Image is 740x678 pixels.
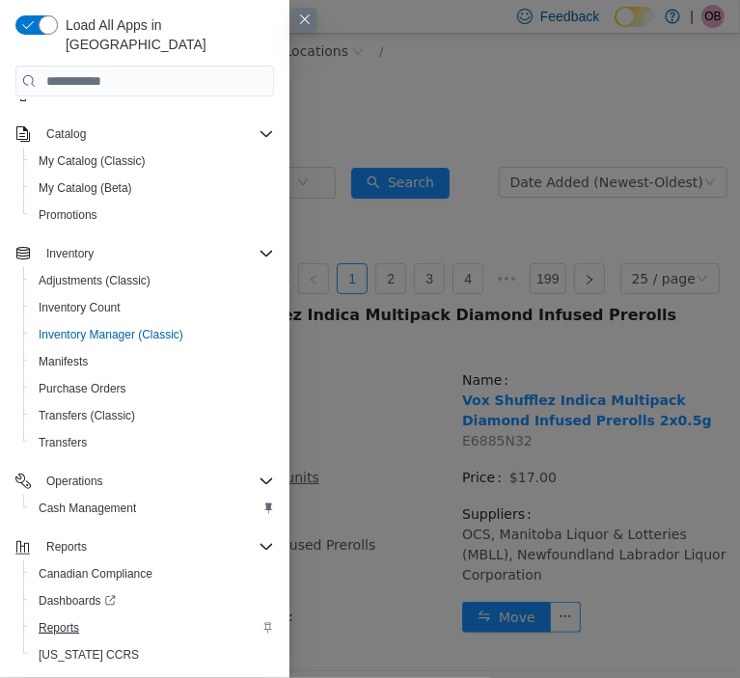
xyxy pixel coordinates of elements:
[39,435,87,450] span: Transfers
[23,402,282,429] button: Transfers (Classic)
[39,327,183,342] span: Inventory Manager (Classic)
[8,533,282,560] button: Reports
[31,404,143,427] a: Transfers (Classic)
[39,242,101,265] button: Inventory
[39,593,116,609] span: Dashboards
[31,589,123,612] a: Dashboards
[297,143,309,156] i: icon: down
[462,359,711,394] a: Vox Shufflez Indica Multipack Diamond Infused Prerolls 2x0.5g
[13,270,179,437] img: Vox Shufflez Indica Multipack Diamond Infused Prerolls 2x0.5g hero shot
[379,11,383,25] span: /
[31,643,147,666] a: [US_STATE] CCRS
[195,270,727,316] div: Vox Shufflez Indica Multipack Diamond Infused Prerolls 2x0.5g
[338,231,367,259] a: 1
[39,620,79,636] span: Reports
[196,574,301,594] span: Manufacturer
[462,471,539,491] span: Suppliers
[31,350,96,373] a: Manifests
[39,535,274,558] span: Reports
[31,176,274,200] span: My Catalog (Beta)
[39,470,111,493] button: Operations
[337,230,368,260] li: 1
[206,230,290,260] li: 4958 results
[46,246,94,261] span: Inventory
[39,153,146,169] span: My Catalog (Classic)
[23,587,282,614] a: Dashboards
[491,230,522,260] li: Next 5 Pages
[196,434,264,454] span: In Stock
[46,126,86,142] span: Catalog
[31,643,274,666] span: Washington CCRS
[39,535,95,558] button: Reports
[462,337,516,357] span: Name
[23,429,282,456] button: Transfers
[462,568,551,599] button: icon: swapMove
[31,431,95,454] a: Transfers
[31,497,144,520] a: Cash Management
[531,231,564,259] a: 199
[462,434,509,454] span: Price
[28,179,168,195] span: Show Out of Stock
[31,350,274,373] span: Manifests
[200,139,288,158] span: All Categories
[39,207,97,223] span: Promotions
[31,404,274,427] span: Transfers (Classic)
[39,501,136,516] span: Cash Management
[31,269,274,292] span: Adjustments (Classic)
[376,231,405,259] a: 2
[509,436,557,451] span: $17.00
[31,203,274,227] span: Promotions
[31,296,128,319] a: Inventory Count
[31,431,274,454] span: Transfers
[23,175,282,202] button: My Catalog (Beta)
[46,539,87,555] span: Reports
[196,353,244,401] img: Vox Shufflez Indica Multipack Diamond Infused Prerolls 2x0.5g hero shot
[414,230,445,260] li: 3
[58,15,274,54] span: Load All Apps in [GEOGRAPHIC_DATA]
[39,242,274,265] span: Inventory
[39,470,274,493] span: Operations
[23,294,282,321] button: Inventory Count
[39,180,132,196] span: My Catalog (Beta)
[39,647,139,663] span: [US_STATE] CCRS
[704,143,716,156] i: icon: down
[264,436,319,451] u: 12 units
[39,354,88,369] span: Manifests
[31,149,274,173] span: My Catalog (Classic)
[39,408,135,423] span: Transfers (Classic)
[584,240,595,252] i: icon: right
[632,231,696,259] div: 25 / page
[46,474,103,489] span: Operations
[23,614,282,641] button: Reports
[31,562,274,585] span: Canadian Compliance
[39,381,126,396] span: Purchase Orders
[415,231,444,259] a: 3
[39,122,94,146] button: Catalog
[39,122,274,146] span: Catalog
[31,589,274,612] span: Dashboards
[308,240,319,252] i: icon: left
[31,203,105,227] a: Promotions
[31,616,87,639] a: Reports
[31,296,274,319] span: Inventory Count
[23,375,282,402] button: Purchase Orders
[31,377,134,400] a: Purchase Orders
[510,134,703,163] div: Date Added (Newest-Oldest)
[7,30,151,61] button: Export Inventory
[244,11,248,25] span: /
[574,230,605,260] li: Next Page
[375,230,406,260] li: 2
[23,560,282,587] button: Canadian Compliance
[31,176,140,200] a: My Catalog (Beta)
[462,493,726,549] span: OCS, Manitoba Liquor & Lotteries (MBLL), Newfoundland Labrador Liquor Corporation
[697,239,708,253] i: icon: down
[23,148,282,175] button: My Catalog (Classic)
[453,231,482,259] a: 4
[31,562,160,585] a: Canadian Compliance
[7,11,236,25] a: icon: shopTokyo Smoke [GEOGRAPHIC_DATA]
[23,495,282,522] button: Cash Management
[23,267,282,294] button: Adjustments (Classic)
[23,348,282,375] button: Manifests
[263,7,348,28] span: All Locations
[8,121,282,148] button: Catalog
